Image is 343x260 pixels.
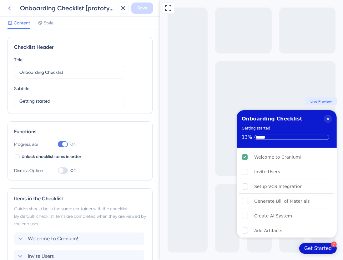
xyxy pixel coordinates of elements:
div: Setup VCS Integration [94,183,143,190]
div: Onboarding Checklist [prototype] [20,4,115,13]
div: Dismiss Option [14,167,45,174]
div: Title [14,56,23,64]
div: Create AI System [94,212,132,220]
div: Generate Bill of Materials [94,197,150,205]
span: Save [137,4,147,12]
div: Invite Users is incomplete. [79,165,174,179]
div: 7 [171,242,177,247]
div: Close Checklist [164,115,172,123]
span: Off [70,168,76,173]
div: Onboarding Checklist [82,115,142,123]
div: Generate Bill of Materials is incomplete. [79,194,174,208]
span: Unlock checklist items in order [22,153,81,161]
div: Guides should be in the same container with the checklist. By default, checklist items are comple... [14,205,146,227]
div: Getting started [82,125,110,131]
div: Items in the Checklist [14,195,146,202]
div: Functions [14,128,146,135]
span: Invite Users [28,252,54,260]
div: Checklist Header [14,43,146,51]
div: Subtitle [14,85,29,92]
div: Welcome to Cranium! [94,153,142,161]
input: Header 1 [19,69,120,76]
div: Checklist Container [77,110,177,238]
div: Progress Bar [14,140,45,148]
div: Welcome to Cranium! is complete. [79,150,174,164]
span: Welcome to Cranium! [28,235,78,242]
div: Add Artifacts [94,227,122,234]
div: Get Started [144,245,172,252]
div: Add Artifacts is incomplete. [79,224,174,238]
div: Checklist progress: 13% [82,135,172,140]
span: Live Preview [150,99,172,104]
span: Style [44,19,53,27]
span: Content [14,19,30,27]
button: Save [131,3,153,14]
div: Create AI System is incomplete. [79,209,174,223]
input: Header 2 [19,98,120,105]
div: Checklist items [77,148,177,239]
div: Open Get Started checklist, remaining modules: 7 [139,243,177,254]
div: Setup VCS Integration is incomplete. [79,180,174,194]
div: Invite Users [94,168,120,176]
div: 13% [82,135,92,140]
span: On [70,142,76,147]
